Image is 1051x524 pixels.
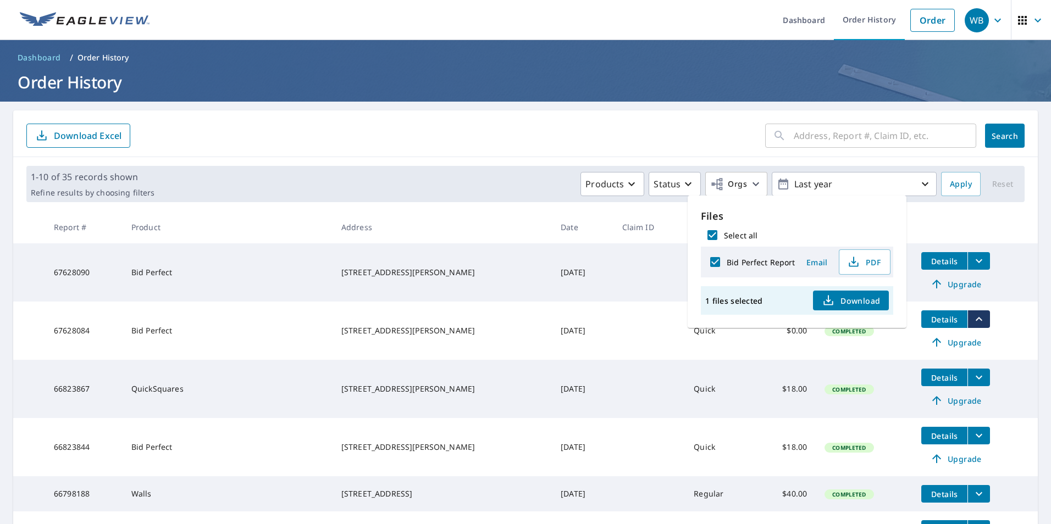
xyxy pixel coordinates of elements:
td: Quick [685,360,754,418]
span: Download [822,294,880,307]
td: Bid Perfect [123,418,333,476]
span: Dashboard [18,52,61,63]
span: Upgrade [928,394,983,407]
span: Upgrade [928,452,983,465]
td: Quick [685,302,754,360]
button: Apply [941,172,981,196]
p: Download Excel [54,130,121,142]
span: Details [928,256,961,266]
div: [STREET_ADDRESS][PERSON_NAME] [341,267,543,278]
td: [DATE] [552,302,613,360]
a: Dashboard [13,49,65,66]
button: Email [799,254,834,271]
p: Last year [790,175,919,194]
p: Status [654,177,681,191]
p: Files [701,209,893,224]
button: filesDropdownBtn-66823867 [967,369,990,386]
th: Claim ID [613,211,685,243]
a: Order [910,9,955,32]
nav: breadcrumb [13,49,1038,66]
th: Address [333,211,552,243]
button: Download [813,291,889,310]
button: Download Excel [26,124,130,148]
div: [STREET_ADDRESS][PERSON_NAME] [341,325,543,336]
span: Upgrade [928,336,983,349]
input: Address, Report #, Claim ID, etc. [794,120,976,151]
span: Details [928,314,961,325]
button: detailsBtn-67628084 [921,310,967,328]
span: Details [928,372,961,383]
button: filesDropdownBtn-66798188 [967,485,990,503]
td: 66823844 [45,418,123,476]
button: detailsBtn-66823844 [921,427,967,444]
span: Details [928,431,961,441]
td: [DATE] [552,476,613,511]
td: $18.00 [755,418,816,476]
span: Completed [826,327,872,335]
span: Search [994,131,1016,141]
button: detailsBtn-67628090 [921,252,967,270]
span: Details [928,489,961,499]
span: Completed [826,386,872,393]
th: Product [123,211,333,243]
div: [STREET_ADDRESS][PERSON_NAME] [341,442,543,453]
span: Apply [950,177,972,191]
label: Select all [724,230,757,241]
p: Refine results by choosing filters [31,188,154,198]
span: Email [804,257,830,267]
p: Products [585,177,624,191]
td: [DATE] [552,243,613,302]
label: Bid Perfect Report [727,257,795,267]
th: Delivery [685,211,754,243]
button: Last year [772,172,937,196]
button: detailsBtn-66798188 [921,485,967,503]
td: Quick [685,418,754,476]
span: Completed [826,490,872,498]
a: Upgrade [921,450,990,467]
td: [DATE] [552,360,613,418]
button: filesDropdownBtn-66823844 [967,427,990,444]
th: Date [552,211,613,243]
button: Status [649,172,701,196]
span: Completed [826,444,872,451]
p: Order History [78,52,129,63]
td: $18.00 [755,360,816,418]
button: PDF [839,249,890,275]
a: Upgrade [921,392,990,409]
span: Orgs [710,177,747,191]
td: 66798188 [45,476,123,511]
div: [STREET_ADDRESS][PERSON_NAME] [341,383,543,394]
td: $40.00 [755,476,816,511]
td: Bid Perfect [123,302,333,360]
th: Report # [45,211,123,243]
td: 67628084 [45,302,123,360]
a: Upgrade [921,275,990,293]
td: 66823867 [45,360,123,418]
td: Quick [685,243,754,302]
p: 1 files selected [705,296,762,306]
div: WB [965,8,989,32]
div: [STREET_ADDRESS] [341,488,543,499]
button: Products [580,172,644,196]
li: / [70,51,73,64]
td: Bid Perfect [123,243,333,302]
td: [DATE] [552,418,613,476]
td: Walls [123,476,333,511]
td: $0.00 [755,302,816,360]
a: Upgrade [921,333,990,351]
button: Search [985,124,1025,148]
td: QuickSquares [123,360,333,418]
td: Regular [685,476,754,511]
span: Upgrade [928,277,983,291]
button: detailsBtn-66823867 [921,369,967,386]
td: 67628090 [45,243,123,302]
img: EV Logo [20,12,150,29]
button: filesDropdownBtn-67628084 [967,310,990,328]
p: 1-10 of 35 records shown [31,170,154,183]
h1: Order History [13,71,1038,93]
button: Orgs [705,172,767,196]
span: PDF [846,255,881,269]
button: filesDropdownBtn-67628090 [967,252,990,270]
